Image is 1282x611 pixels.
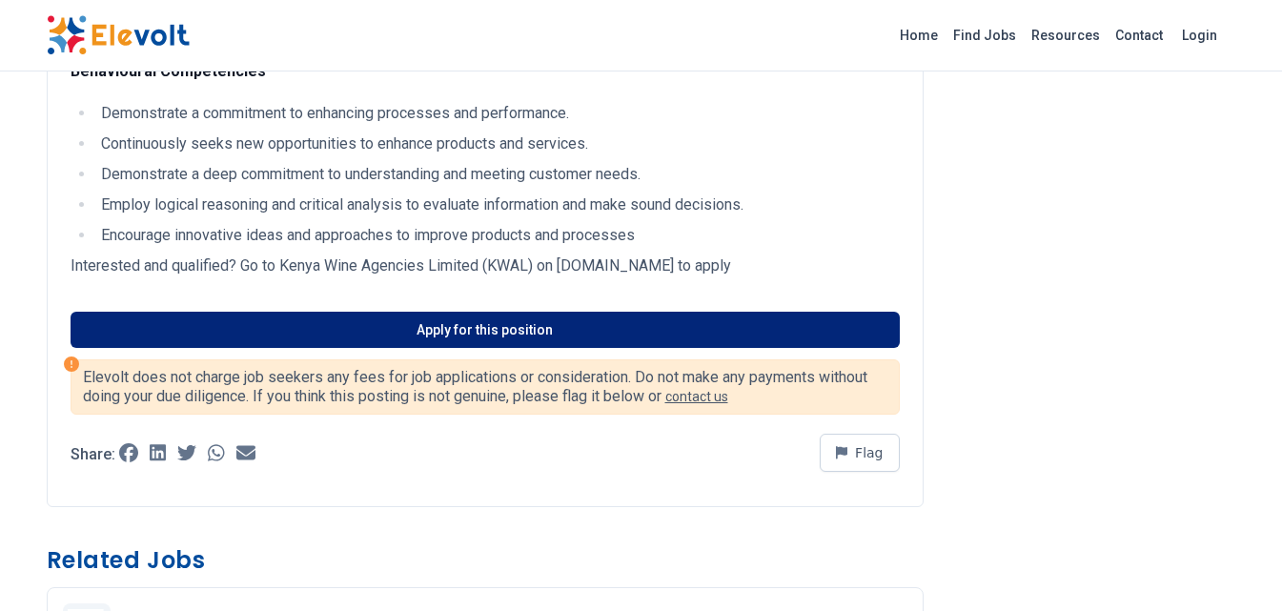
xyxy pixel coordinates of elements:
li: Employ logical reasoning and critical analysis to evaluate information and make sound decisions. [95,193,900,216]
li: Demonstrate a deep commitment to understanding and meeting customer needs. [95,163,900,186]
a: Resources [1024,20,1108,51]
p: Elevolt does not charge job seekers any fees for job applications or consideration. Do not make a... [83,368,887,406]
p: Share: [71,447,115,462]
a: Find Jobs [946,20,1024,51]
a: Contact [1108,20,1170,51]
iframe: Chat Widget [1187,519,1282,611]
button: Flag [820,434,900,472]
a: Home [892,20,946,51]
li: Continuously seeks new opportunities to enhance products and services. [95,132,900,155]
h3: Related Jobs [47,545,924,576]
li: Demonstrate a commitment to enhancing processes and performance. [95,102,900,125]
p: Interested and qualified? Go to Kenya Wine Agencies Limited (KWAL) on [DOMAIN_NAME] to apply [71,255,900,277]
a: Login [1170,16,1229,54]
img: Elevolt [47,15,190,55]
li: Encourage innovative ideas and approaches to improve products and processes [95,224,900,247]
a: contact us [665,389,728,404]
a: Apply for this position [71,312,900,348]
